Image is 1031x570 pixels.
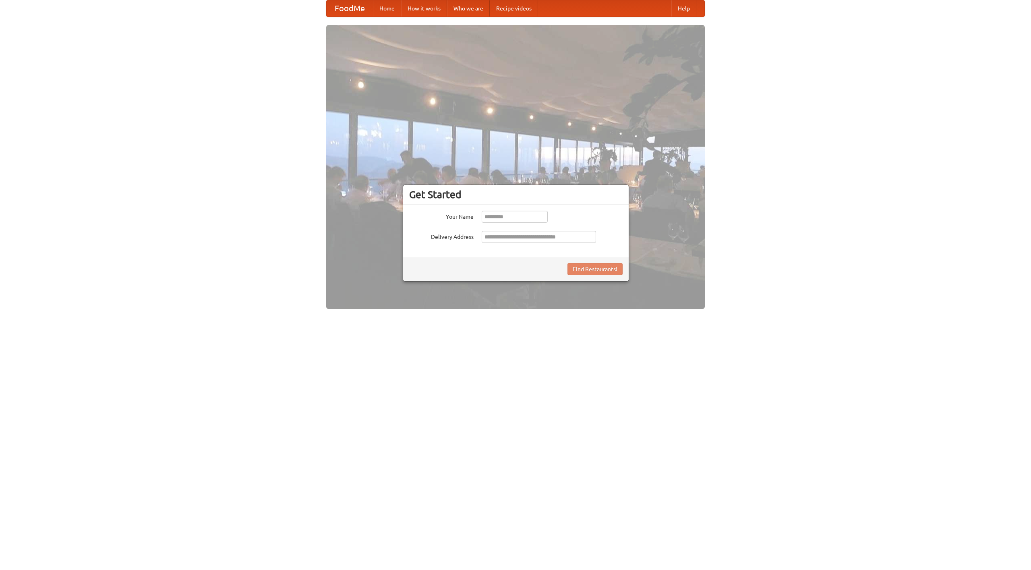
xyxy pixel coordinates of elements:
h3: Get Started [409,189,623,201]
a: Home [373,0,401,17]
a: How it works [401,0,447,17]
a: Recipe videos [490,0,538,17]
a: FoodMe [327,0,373,17]
label: Delivery Address [409,231,474,241]
a: Help [671,0,696,17]
button: Find Restaurants! [567,263,623,275]
label: Your Name [409,211,474,221]
a: Who we are [447,0,490,17]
